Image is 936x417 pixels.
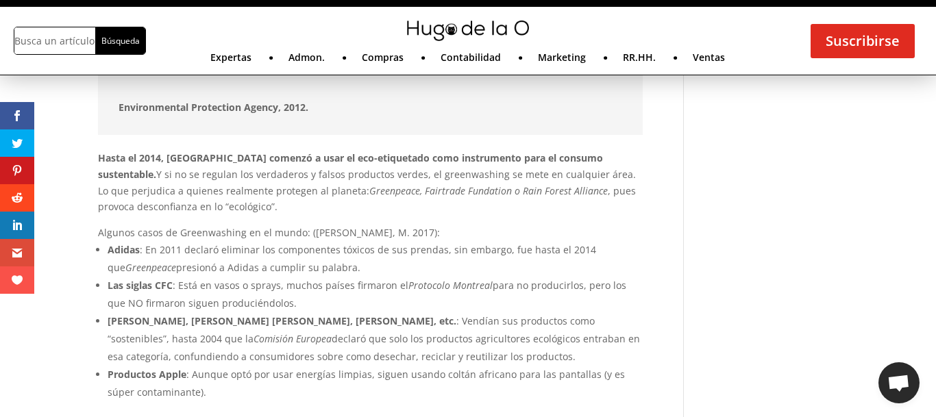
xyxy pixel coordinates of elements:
input: Búsqueda [95,27,145,54]
p: Algunos casos de Greenwashing en el mundo: ([PERSON_NAME], M. 2017): [98,225,643,241]
input: Busca un artículo [14,27,95,54]
li: : Está en vasos o sprays, muchos países firmaron el para no producirlos, pero los que NO firmaron... [108,277,643,312]
a: Admon. [288,53,325,68]
a: Compras [362,53,404,68]
em: Greenpeace [125,261,176,274]
li: : En 2011 declaró eliminar los componentes tóxicos de sus prendas, sin embargo, fue hasta el 2014... [108,241,643,277]
a: mini-hugo-de-la-o-logo [407,31,529,44]
strong: Las siglas CFC [108,279,173,292]
em: Greenpeace, Fairtrade Fundation o Rain Forest Alliance [369,184,608,197]
a: Expertas [210,53,251,68]
a: Ventas [693,53,725,68]
li: : Aunque optó por usar energías limpias, siguen usando coltán africano para las pantallas (y es s... [108,366,643,401]
a: Contabilidad [441,53,501,68]
strong: Productos Apple [108,368,186,381]
span: Environmental Protection Agency, 2012. [119,100,622,114]
a: RR.HH. [623,53,656,68]
strong: Adidas [108,243,140,256]
em: Protocolo Montreal [408,279,493,292]
p: Y si no se regulan los verdaderos y falsos productos verdes, el greenwashing se mete en cualquier... [98,150,643,225]
strong: Hasta el 2014, [GEOGRAPHIC_DATA] comenzó a usar el eco-etiquetado como instrumento para el consum... [98,151,603,181]
strong: [PERSON_NAME], [PERSON_NAME] [PERSON_NAME], [PERSON_NAME], etc. [108,314,456,327]
li: : Vendían sus productos como “sostenibles”, hasta 2004 que la declaró que solo los productos agri... [108,312,643,366]
a: Suscribirse [811,24,915,58]
em: Comisión Europea [254,332,332,345]
a: Marketing [538,53,586,68]
img: mini-hugo-de-la-o-logo [407,21,529,41]
a: Chat abierto [878,362,920,403]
